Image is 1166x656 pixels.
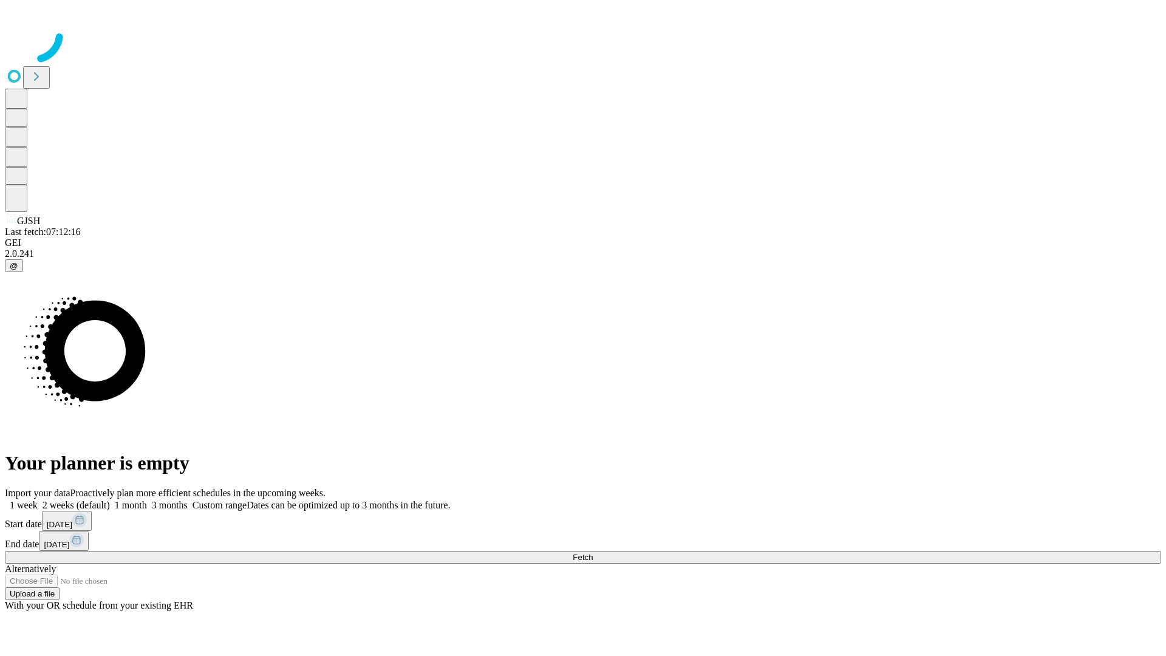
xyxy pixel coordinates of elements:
[115,500,147,510] span: 1 month
[43,500,110,510] span: 2 weeks (default)
[5,511,1161,531] div: Start date
[5,227,81,237] span: Last fetch: 07:12:16
[5,488,70,498] span: Import your data
[39,531,89,551] button: [DATE]
[247,500,450,510] span: Dates can be optimized up to 3 months in the future.
[5,564,56,574] span: Alternatively
[5,600,193,610] span: With your OR schedule from your existing EHR
[17,216,40,226] span: GJSH
[47,520,72,529] span: [DATE]
[70,488,326,498] span: Proactively plan more efficient schedules in the upcoming weeks.
[10,261,18,270] span: @
[42,511,92,531] button: [DATE]
[573,553,593,562] span: Fetch
[5,587,60,600] button: Upload a file
[10,500,38,510] span: 1 week
[5,248,1161,259] div: 2.0.241
[152,500,188,510] span: 3 months
[5,452,1161,474] h1: Your planner is empty
[5,259,23,272] button: @
[5,551,1161,564] button: Fetch
[193,500,247,510] span: Custom range
[5,531,1161,551] div: End date
[5,237,1161,248] div: GEI
[44,540,69,549] span: [DATE]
